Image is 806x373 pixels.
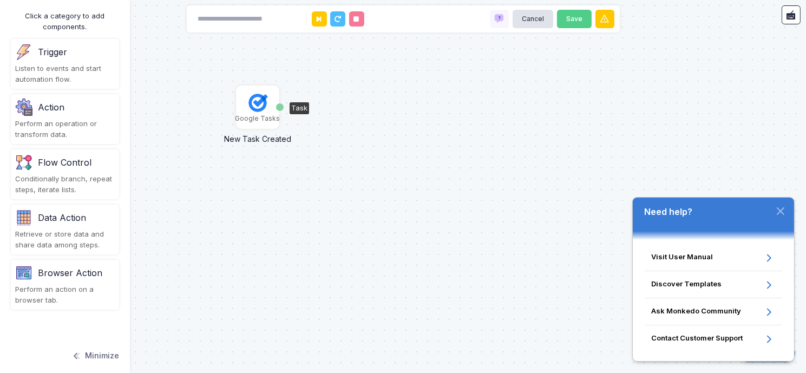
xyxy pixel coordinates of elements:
[71,344,119,368] button: Minimize
[15,209,32,226] img: category.png
[38,266,102,279] div: Browser Action
[651,251,763,264] span: Visit User Manual
[38,101,64,114] div: Action
[651,305,763,318] span: Ask Monkedo Community
[235,114,280,123] div: Google Tasks
[38,156,91,169] div: Flow Control
[212,128,304,145] div: New Task Created
[651,278,763,291] span: Discover Templates
[644,271,783,298] a: Discover Templates
[15,43,32,61] img: trigger.png
[595,10,614,29] button: Warnings
[15,119,115,140] div: Perform an operation or transform data.
[633,198,794,231] h3: Need help?
[38,45,67,58] div: Trigger
[15,284,115,305] div: Perform an action on a browser tab.
[15,174,115,195] div: Conditionally branch, repeat steps, iterate lists.
[644,244,783,271] a: Visit User Manual
[290,102,309,114] div: Task
[15,63,115,84] div: Listen to events and start automation flow.
[15,154,32,171] img: flow-v1.png
[38,211,86,224] div: Data Action
[15,264,32,282] img: category-v1.png
[15,229,115,250] div: Retrieve or store data and share data among steps.
[644,298,783,325] a: Ask Monkedo Community
[247,92,268,114] img: google-tasks.png
[644,325,783,352] a: Contact Customer Support
[651,332,763,345] span: Contact Customer Support
[557,10,592,29] button: Save
[11,11,119,32] div: Click a category to add components.
[513,10,554,29] button: Cancel
[15,99,32,116] img: settings.png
